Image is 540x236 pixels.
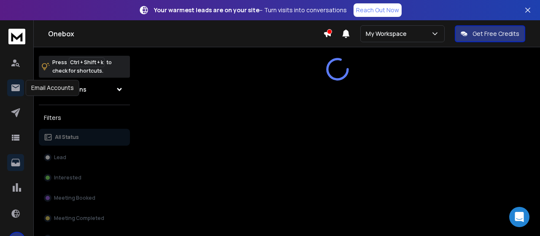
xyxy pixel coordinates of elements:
[154,6,347,14] p: – Turn visits into conversations
[509,207,529,227] div: Open Intercom Messenger
[354,3,402,17] a: Reach Out Now
[69,57,105,67] span: Ctrl + Shift + k
[154,6,259,14] strong: Your warmest leads are on your site
[39,81,130,98] button: All Campaigns
[356,6,399,14] p: Reach Out Now
[366,30,410,38] p: My Workspace
[52,58,112,75] p: Press to check for shortcuts.
[48,29,323,39] h1: Onebox
[455,25,525,42] button: Get Free Credits
[26,80,79,96] div: Email Accounts
[39,112,130,124] h3: Filters
[8,29,25,44] img: logo
[472,30,519,38] p: Get Free Credits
